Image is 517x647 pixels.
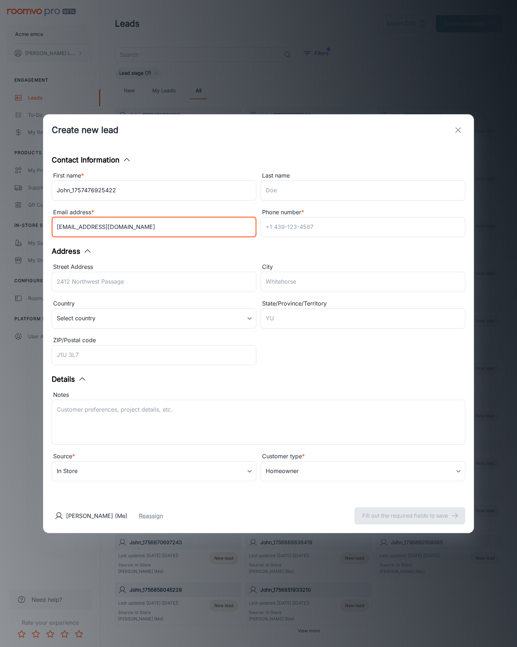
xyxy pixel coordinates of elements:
[52,308,256,329] div: Select country
[261,452,465,461] div: Customer type
[52,208,256,217] div: Email address
[66,511,127,520] p: [PERSON_NAME] (Me)
[52,171,256,180] div: First name
[261,217,465,237] input: +1 439-123-4567
[52,390,465,400] div: Notes
[261,208,465,217] div: Phone number
[261,272,465,292] input: Whitehorse
[451,123,465,137] button: exit
[261,171,465,180] div: Last name
[52,336,256,345] div: ZIP/Postal code
[52,461,256,481] div: In Store
[52,180,256,201] input: John
[52,345,256,365] input: J1U 3L7
[52,246,92,257] button: Address
[261,299,465,308] div: State/Province/Territory
[261,461,465,481] div: Homeowner
[52,299,256,308] div: Country
[261,262,465,272] div: City
[52,155,131,165] button: Contact Information
[261,308,465,329] input: YU
[52,452,256,461] div: Source
[52,272,256,292] input: 2412 Northwest Passage
[52,217,256,237] input: myname@example.com
[52,124,118,137] h1: Create new lead
[52,262,256,272] div: Street Address
[52,374,87,385] button: Details
[261,180,465,201] input: Doe
[139,511,163,520] button: Reassign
